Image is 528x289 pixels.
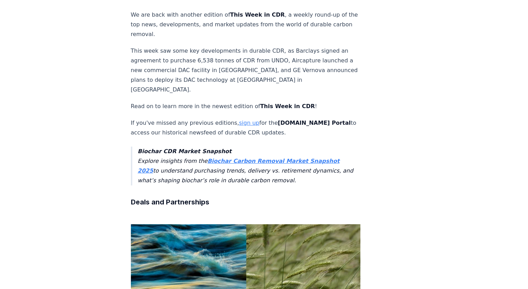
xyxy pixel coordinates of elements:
[131,10,361,39] p: We are back with another edition of , a weekly round-up of the top news, developments, and market...
[138,158,340,174] a: Biochar Carbon Removal Market Snapshot 2025
[131,102,361,111] p: Read on to learn more in the newest edition of !
[131,118,361,138] p: If you've missed any previous editions, for the to access our historical newsfeed of durable CDR ...
[131,46,361,95] p: This week saw some key developments in durable CDR, as Barclays signed an agreement to purchase 6...
[131,198,209,206] strong: Deals and Partnerships
[278,120,351,126] strong: [DOMAIN_NAME] Portal
[239,120,259,126] a: sign up
[138,148,353,184] em: Explore insights from the to understand purchasing trends, delivery vs. retirement dynamics, and ...
[230,11,285,18] strong: This Week in CDR
[138,148,232,155] strong: Biochar CDR Market Snapshot
[260,103,315,110] strong: This Week in CDR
